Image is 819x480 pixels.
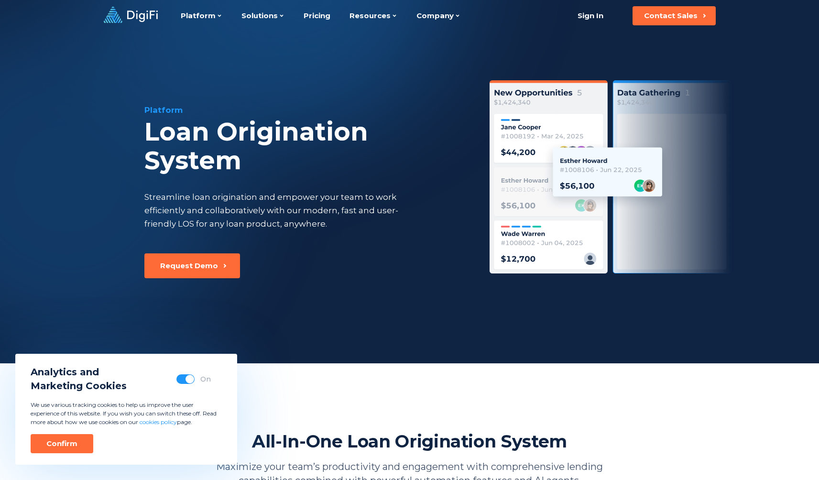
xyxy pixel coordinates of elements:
[160,261,218,271] div: Request Demo
[31,379,127,393] span: Marketing Cookies
[144,253,240,278] button: Request Demo
[252,430,567,452] h2: All-In-One Loan Origination System
[46,439,77,448] div: Confirm
[144,104,466,116] div: Platform
[644,11,698,21] div: Contact Sales
[31,434,93,453] button: Confirm
[140,418,177,425] a: cookies policy
[633,6,716,25] button: Contact Sales
[31,401,222,426] p: We use various tracking cookies to help us improve the user experience of this website. If you wi...
[200,374,211,384] div: On
[144,118,466,175] div: Loan Origination System
[566,6,615,25] a: Sign In
[31,365,127,379] span: Analytics and
[144,190,416,230] div: Streamline loan origination and empower your team to work efficiently and collaboratively with ou...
